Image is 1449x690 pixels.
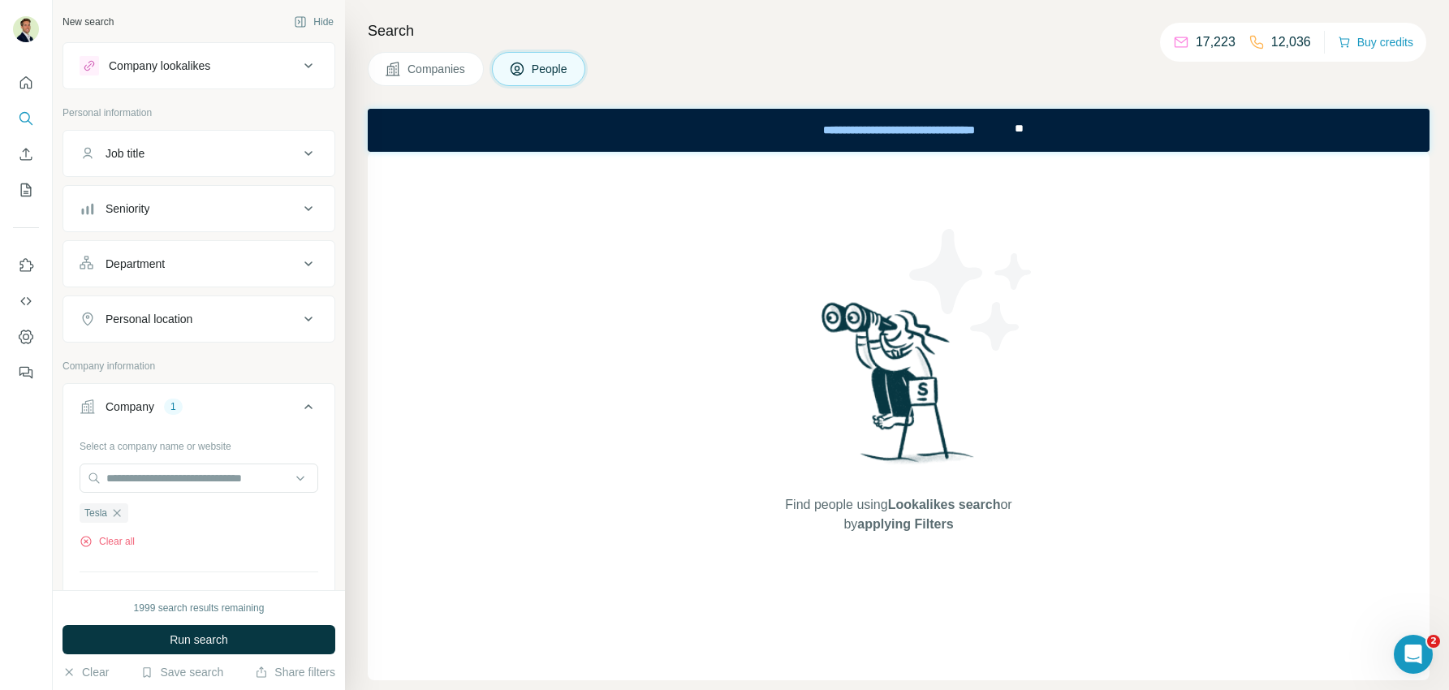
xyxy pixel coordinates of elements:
p: Company information [63,359,335,373]
h4: Search [368,19,1430,42]
img: Avatar [13,16,39,42]
img: Surfe Illustration - Stars [899,217,1045,363]
div: New search [63,15,114,29]
button: Company lookalikes [63,46,334,85]
div: 1999 search results remaining [134,601,265,615]
button: Save search [140,664,223,680]
button: Personal location [63,300,334,339]
p: Personal information [63,106,335,120]
p: 17,223 [1196,32,1236,52]
button: Use Surfe API [13,287,39,316]
button: My lists [13,175,39,205]
span: Lookalikes search [888,498,1001,511]
button: Seniority [63,189,334,228]
button: Dashboard [13,322,39,351]
iframe: Intercom live chat [1394,635,1433,674]
p: 12,036 [1271,32,1311,52]
button: Search [13,104,39,133]
span: applying Filters [857,517,953,531]
span: 2 [1427,635,1440,648]
button: Hide [282,10,345,34]
div: Company lookalikes [109,58,210,74]
div: 1 [164,399,183,414]
button: Clear [63,664,109,680]
button: Run search [63,625,335,654]
div: Seniority [106,201,149,217]
span: Run search [170,632,228,648]
button: Company1 [63,387,334,433]
span: Tesla [84,506,107,520]
button: Department [63,244,334,283]
div: Company [106,399,154,415]
button: Quick start [13,68,39,97]
button: Share filters [255,664,335,680]
img: Surfe Illustration - Woman searching with binoculars [814,298,983,479]
span: Find people using or by [769,495,1029,534]
iframe: Banner [368,109,1430,152]
button: Buy credits [1338,31,1413,54]
button: Job title [63,134,334,173]
button: Feedback [13,358,39,387]
span: People [532,61,569,77]
button: Use Surfe on LinkedIn [13,251,39,280]
div: Select a company name or website [80,433,318,454]
div: Department [106,256,165,272]
div: Job title [106,145,144,162]
button: Clear all [80,534,135,549]
div: Personal location [106,311,192,327]
button: Enrich CSV [13,140,39,169]
span: Companies [408,61,467,77]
